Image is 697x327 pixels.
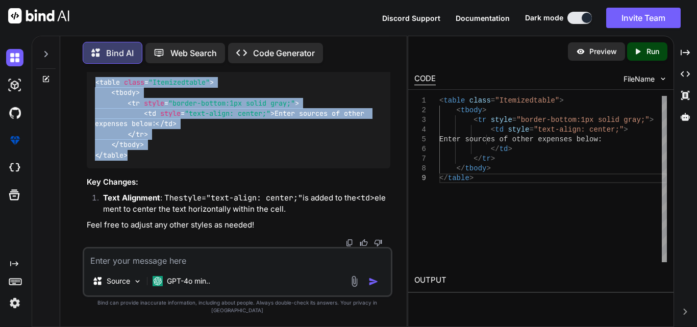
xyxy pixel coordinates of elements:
span: style [160,109,181,118]
span: > [486,164,490,172]
span: </ > [95,150,128,160]
p: Bind AI [106,47,134,59]
p: Source [107,276,130,286]
code: Enter sources of other expenses below: [95,77,368,160]
img: darkChat [6,49,23,66]
span: < [439,96,443,105]
div: 8 [414,164,426,173]
img: icon [368,276,379,287]
p: Web Search [170,47,217,59]
span: > [624,125,628,134]
span: < [491,125,495,134]
span: </ [439,174,448,182]
code: style="text-align: center;" [179,193,303,203]
img: darkAi-studio [6,77,23,94]
span: = [529,125,533,134]
img: GPT-4o mini [153,276,163,286]
span: tbody [465,164,486,172]
div: 1 [414,96,426,106]
span: </ [491,145,500,153]
p: Code Generator [253,47,315,59]
span: td [164,119,172,129]
span: </ > [128,130,148,139]
img: premium [6,132,23,149]
span: < [457,106,461,114]
span: > [469,174,474,182]
img: githubDark [6,104,23,121]
span: td [495,125,504,134]
span: style [508,125,529,134]
code: <td> [356,193,375,203]
img: cloudideIcon [6,159,23,177]
div: 3 [414,115,426,125]
span: "Itemizedtable" [148,78,210,87]
span: tr [132,98,140,108]
span: Documentation [456,14,510,22]
img: Pick Models [133,277,142,286]
li: : The is added to the element to center the text horizontally within the cell. [95,192,390,215]
img: preview [576,47,585,56]
span: </ > [156,119,177,129]
span: Dark mode [525,13,563,23]
p: Bind can provide inaccurate information, including about people. Always double-check its answers.... [83,299,392,314]
span: class [124,78,144,87]
div: CODE [414,73,436,85]
span: < > [111,88,140,97]
strong: Text Alignment [103,193,160,203]
span: td [148,109,156,118]
span: tr [478,116,487,124]
span: Enter sources of other expenses be [439,135,585,143]
img: copy [345,239,354,247]
span: > [491,155,495,163]
span: table [103,150,123,160]
img: dislike [374,239,382,247]
h3: Key Changes: [87,177,390,188]
p: Preview [589,46,617,57]
span: tbody [115,88,136,97]
span: table [448,174,469,182]
span: < = > [128,98,299,108]
span: < [474,116,478,124]
span: "border-bottom:1px solid gray;" [168,98,295,108]
button: Discord Support [382,13,440,23]
span: = [491,96,495,105]
span: style [491,116,512,124]
button: Invite Team [606,8,681,28]
span: table [443,96,465,105]
span: tbody [119,140,140,149]
span: = [512,116,516,124]
button: Documentation [456,13,510,23]
span: Discord Support [382,14,440,22]
p: GPT-4o min.. [167,276,210,286]
img: settings [6,294,23,312]
span: class [469,96,491,105]
img: like [360,239,368,247]
div: 7 [414,154,426,164]
span: </ > [111,140,144,149]
span: "text-align: center;" [185,109,270,118]
span: > [559,96,563,105]
span: tr [482,155,491,163]
div: 2 [414,106,426,115]
h2: OUTPUT [408,268,674,292]
span: </ [457,164,465,172]
span: "border-bottom:1px solid gray;" [516,116,649,124]
span: "Itemizedtable" [495,96,559,105]
span: table [99,78,120,87]
span: tr [136,130,144,139]
span: > [650,116,654,124]
div: 9 [414,173,426,183]
span: FileName [624,74,655,84]
span: < = > [144,109,275,118]
span: td [500,145,508,153]
span: tbody [461,106,482,114]
img: chevron down [659,74,667,83]
span: style [144,98,164,108]
p: Run [646,46,659,57]
div: 4 [414,125,426,135]
span: low: [585,135,603,143]
p: Feel free to adjust any other styles as needed! [87,219,390,231]
span: "text-align: center;" [534,125,624,134]
div: 6 [414,144,426,154]
div: 5 [414,135,426,144]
